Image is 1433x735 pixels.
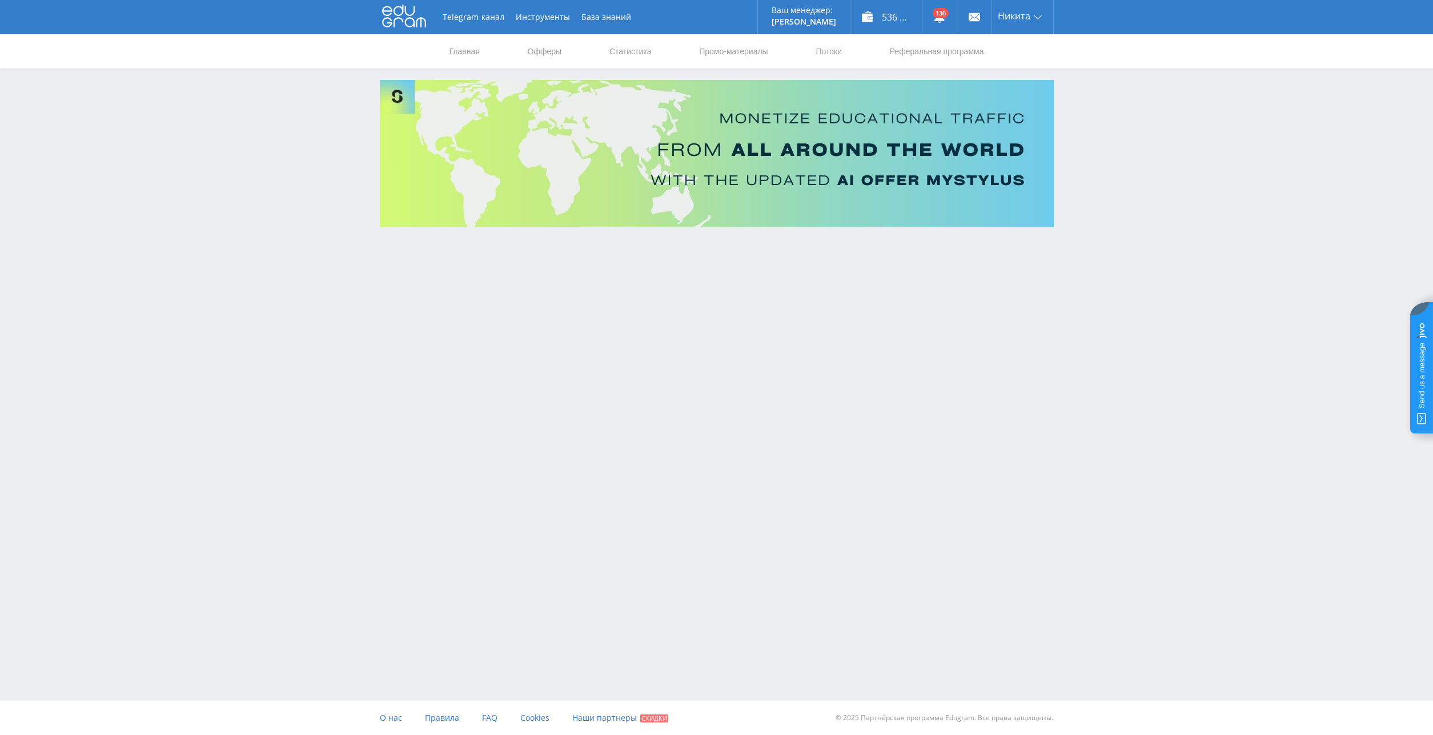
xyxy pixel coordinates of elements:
[380,80,1054,227] img: Banner
[482,712,497,723] span: FAQ
[520,701,549,735] a: Cookies
[998,11,1030,21] span: Никита
[572,712,637,723] span: Наши партнеры
[640,714,668,722] span: Скидки
[814,34,843,69] a: Потоки
[772,6,836,15] p: Ваш менеджер:
[698,34,769,69] a: Промо-материалы
[527,34,563,69] a: Офферы
[772,17,836,26] p: [PERSON_NAME]
[572,701,668,735] a: Наши партнеры Скидки
[380,701,402,735] a: О нас
[425,712,459,723] span: Правила
[448,34,481,69] a: Главная
[380,712,402,723] span: О нас
[889,34,985,69] a: Реферальная программа
[425,701,459,735] a: Правила
[608,34,653,69] a: Статистика
[722,701,1053,735] div: © 2025 Партнёрская программа Edugram. Все права защищены.
[520,712,549,723] span: Cookies
[482,701,497,735] a: FAQ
